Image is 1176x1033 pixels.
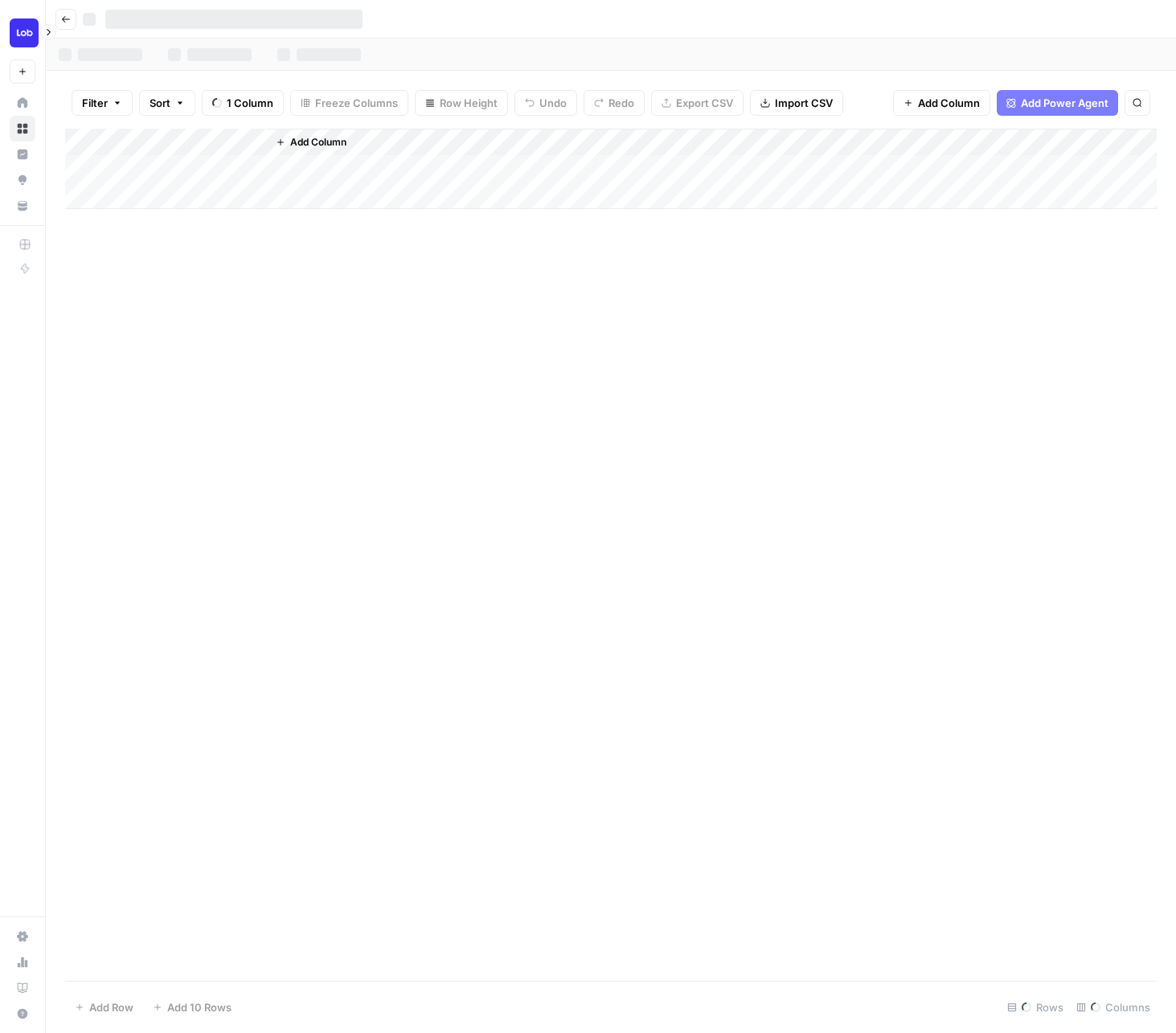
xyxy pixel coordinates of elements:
a: Opportunities [10,167,35,193]
span: 1 Column [227,95,273,111]
a: Settings [10,924,35,949]
button: Help + Support [10,1001,35,1027]
span: Export CSV [676,95,733,111]
button: Export CSV [651,90,744,116]
span: Redo [608,95,634,111]
span: Add 10 Rows [167,999,232,1015]
button: 1 Column [202,90,284,116]
span: Filter [82,95,108,111]
button: Row Height [415,90,508,116]
button: Workspace: Lob [10,13,35,53]
button: Add Power Agent [997,90,1118,116]
a: Usage [10,949,35,975]
span: Import CSV [775,95,833,111]
span: Row Height [440,95,498,111]
a: Browse [10,116,35,141]
span: Add Column [918,95,980,111]
button: Filter [72,90,133,116]
span: Add Row [89,999,133,1015]
span: Add Power Agent [1021,95,1108,111]
button: Sort [139,90,195,116]
a: Insights [10,141,35,167]
button: Add 10 Rows [143,994,241,1020]
span: Freeze Columns [315,95,398,111]
img: Lob Logo [10,18,39,47]
button: Add Column [893,90,990,116]
a: Learning Hub [10,975,35,1001]
div: Rows [1001,994,1070,1020]
button: Add Row [65,994,143,1020]
span: Add Column [290,135,346,150]
a: Your Data [10,193,35,219]
a: Home [10,90,35,116]
button: Redo [584,90,645,116]
span: Undo [539,95,567,111]
button: Import CSV [750,90,843,116]
button: Freeze Columns [290,90,408,116]
button: Add Column [269,132,353,153]
button: Undo [514,90,577,116]
div: Columns [1070,994,1157,1020]
span: Sort [150,95,170,111]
